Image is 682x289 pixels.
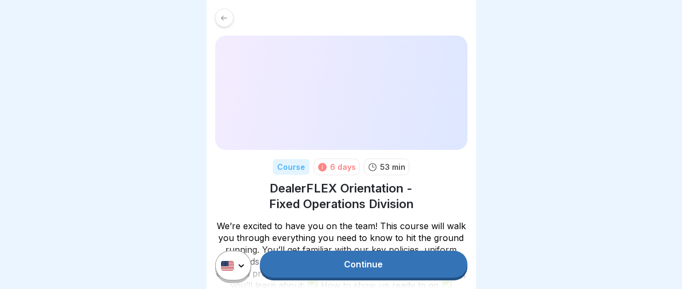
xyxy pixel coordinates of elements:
a: Continue [260,251,467,278]
h1: DealerFLEX Orientation - Fixed Operations Division [215,181,467,211]
div: Course [273,159,309,175]
img: us.svg [221,261,234,271]
div: 6 days [330,161,356,173]
p: 53 min [380,161,405,173]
